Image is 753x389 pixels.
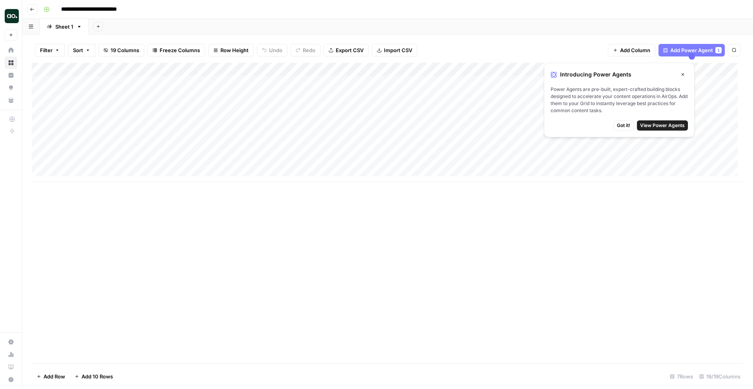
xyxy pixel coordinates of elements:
span: Power Agents are pre-built, expert-crafted building blocks designed to accelerate your content op... [551,86,688,114]
button: Undo [257,44,287,56]
span: Row Height [220,46,249,54]
div: Sheet 1 [55,23,73,31]
button: Export CSV [324,44,369,56]
span: Add Row [44,373,65,380]
div: 1 [715,47,722,53]
a: Sheet 1 [40,19,89,35]
span: Got it! [617,122,630,129]
button: Import CSV [372,44,417,56]
button: Add Power Agent1 [658,44,725,56]
span: 19 Columns [111,46,139,54]
button: 19 Columns [98,44,144,56]
span: Add Column [620,46,650,54]
button: Redo [291,44,320,56]
span: Export CSV [336,46,364,54]
a: Learning Hub [5,361,17,373]
span: Import CSV [384,46,412,54]
a: Insights [5,69,17,82]
span: Freeze Columns [160,46,200,54]
span: Redo [303,46,315,54]
button: Filter [35,44,65,56]
button: Got it! [613,120,634,131]
button: View Power Agents [637,120,688,131]
span: Sort [73,46,83,54]
div: 7 Rows [667,370,696,383]
button: Add 10 Rows [70,370,118,383]
button: Add Row [32,370,70,383]
a: Usage [5,348,17,361]
div: Introducing Power Agents [551,69,688,80]
span: Undo [269,46,282,54]
a: Home [5,44,17,56]
div: 19/19 Columns [696,370,744,383]
button: Workspace: AirOps October Cohort [5,6,17,26]
a: Browse [5,56,17,69]
span: 1 [717,47,720,53]
a: Your Data [5,94,17,107]
button: Sort [68,44,95,56]
span: Add Power Agent [670,46,713,54]
a: Opportunities [5,82,17,94]
button: Freeze Columns [147,44,205,56]
span: Filter [40,46,53,54]
span: View Power Agents [640,122,685,129]
button: Help + Support [5,373,17,386]
span: Add 10 Rows [82,373,113,380]
button: Add Column [608,44,655,56]
button: Row Height [208,44,254,56]
img: AirOps October Cohort Logo [5,9,19,23]
a: Settings [5,336,17,348]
